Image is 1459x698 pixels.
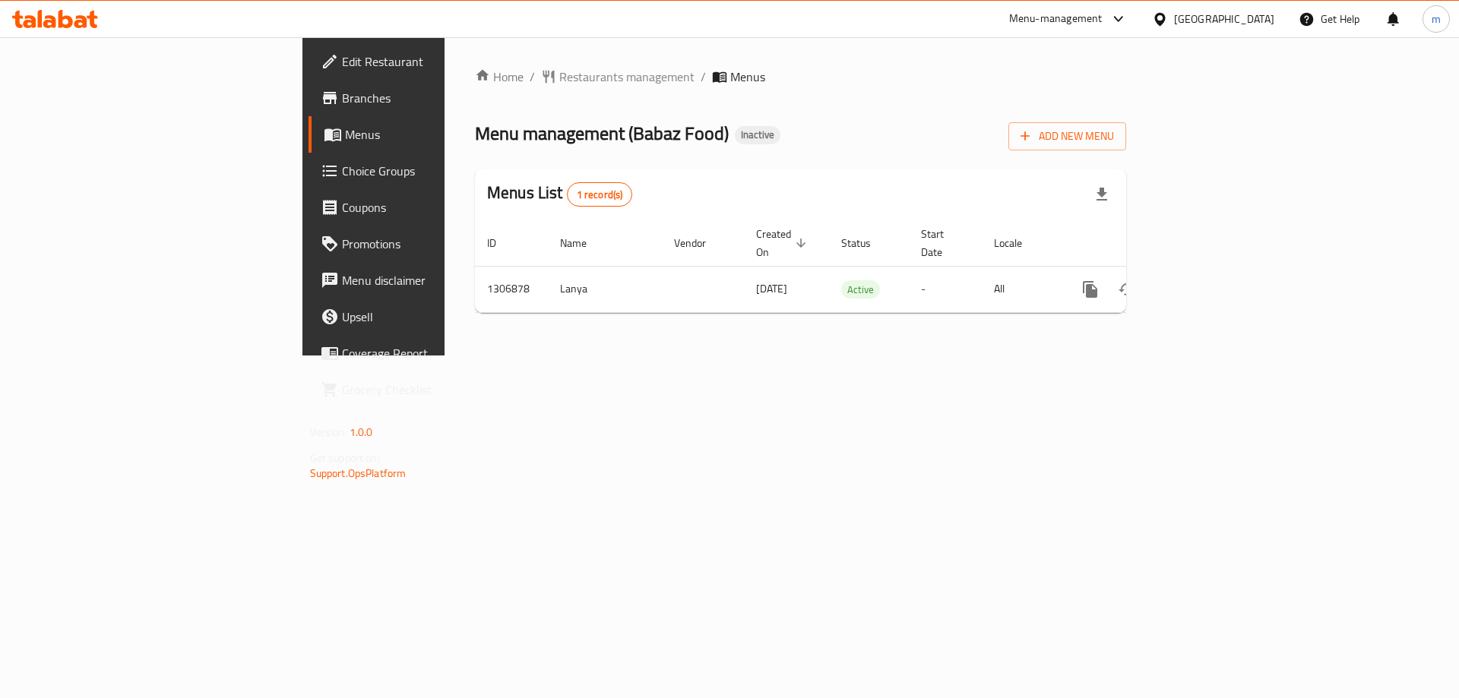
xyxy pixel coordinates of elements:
[548,266,662,312] td: Lanya
[309,189,546,226] a: Coupons
[982,266,1060,312] td: All
[309,298,546,335] a: Upsell
[541,68,695,86] a: Restaurants management
[1021,127,1114,146] span: Add New Menu
[756,225,811,261] span: Created On
[342,308,534,326] span: Upsell
[475,116,729,150] span: Menu management ( Babaz Food )
[342,198,534,216] span: Coupons
[310,448,380,468] span: Get support on:
[841,280,880,298] div: Active
[309,226,546,262] a: Promotions
[310,422,347,442] span: Version:
[345,125,534,144] span: Menus
[487,182,632,207] h2: Menus List
[921,225,964,261] span: Start Date
[475,220,1230,313] table: enhanced table
[342,381,534,399] span: Grocery Checklist
[567,182,633,207] div: Total records count
[309,335,546,371] a: Coverage Report
[342,271,534,289] span: Menu disclaimer
[994,234,1042,252] span: Locale
[1060,220,1230,267] th: Actions
[487,234,516,252] span: ID
[909,266,982,312] td: -
[342,89,534,107] span: Branches
[475,68,1126,86] nav: breadcrumb
[568,188,632,202] span: 1 record(s)
[310,463,407,483] a: Support.OpsPlatform
[1174,11,1274,27] div: [GEOGRAPHIC_DATA]
[1084,176,1120,213] div: Export file
[309,80,546,116] a: Branches
[309,116,546,153] a: Menus
[674,234,726,252] span: Vendor
[342,52,534,71] span: Edit Restaurant
[309,153,546,189] a: Choice Groups
[559,68,695,86] span: Restaurants management
[1109,271,1145,308] button: Change Status
[350,422,373,442] span: 1.0.0
[1072,271,1109,308] button: more
[735,126,780,144] div: Inactive
[342,344,534,362] span: Coverage Report
[1009,10,1103,28] div: Menu-management
[841,281,880,298] span: Active
[309,43,546,80] a: Edit Restaurant
[1008,122,1126,150] button: Add New Menu
[841,234,891,252] span: Status
[730,68,765,86] span: Menus
[756,279,787,298] span: [DATE]
[309,262,546,298] a: Menu disclaimer
[309,371,546,408] a: Grocery Checklist
[735,128,780,141] span: Inactive
[342,162,534,180] span: Choice Groups
[701,68,706,86] li: /
[342,235,534,253] span: Promotions
[560,234,606,252] span: Name
[1432,11,1441,27] span: m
